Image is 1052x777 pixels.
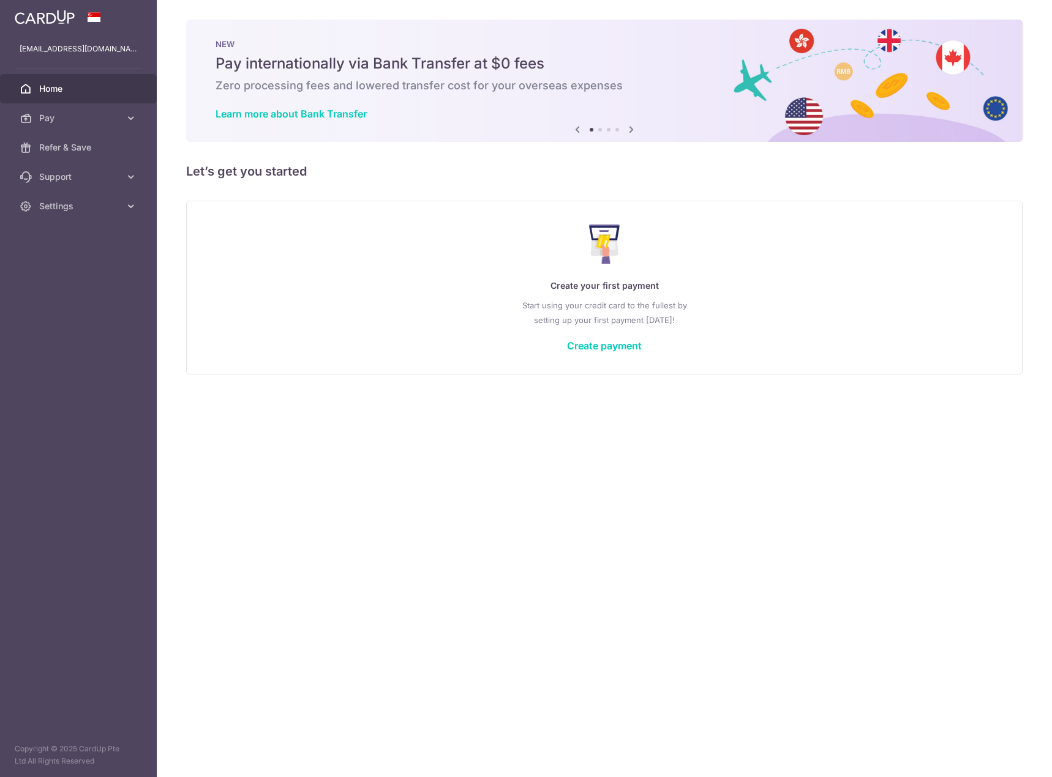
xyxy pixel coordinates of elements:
[39,171,120,183] span: Support
[39,141,120,154] span: Refer & Save
[186,162,1023,181] h5: Let’s get you started
[186,20,1023,142] img: Bank transfer banner
[589,225,620,264] img: Make Payment
[216,39,993,49] p: NEW
[216,54,993,73] h5: Pay internationally via Bank Transfer at $0 fees
[39,112,120,124] span: Pay
[567,340,642,352] a: Create payment
[15,10,75,24] img: CardUp
[216,78,993,93] h6: Zero processing fees and lowered transfer cost for your overseas expenses
[216,108,367,120] a: Learn more about Bank Transfer
[20,43,137,55] p: [EMAIL_ADDRESS][DOMAIN_NAME]
[39,83,120,95] span: Home
[39,200,120,212] span: Settings
[211,298,998,327] p: Start using your credit card to the fullest by setting up your first payment [DATE]!
[211,278,998,293] p: Create your first payment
